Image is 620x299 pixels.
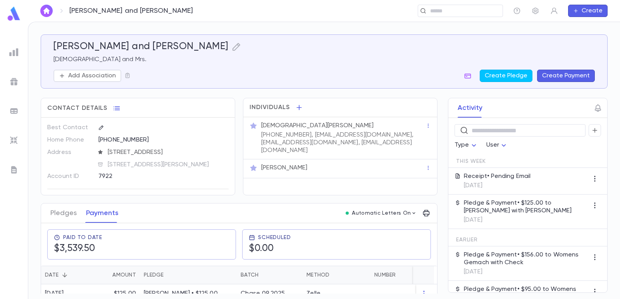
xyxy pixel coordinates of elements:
p: Pledge & Payment • $156.00 to Womens Gemach with Check [464,251,589,267]
div: Method [307,266,330,284]
p: [PHONE_NUMBER], [EMAIL_ADDRESS][DOMAIN_NAME], [EMAIL_ADDRESS][DOMAIN_NAME], [EMAIL_ADDRESS][DOMAI... [261,131,425,154]
p: $125.00 [114,290,136,297]
p: Pledge & Payment • $125.00 to [PERSON_NAME] with [PERSON_NAME] [464,199,589,215]
div: Zelle [307,290,320,297]
div: Batch [237,266,303,284]
div: Pledge [140,266,237,284]
img: campaigns_grey.99e729a5f7ee94e3726e6486bddda8f1.svg [9,77,19,86]
p: [PERSON_NAME] and [PERSON_NAME] [69,7,193,15]
div: [DATE] [45,290,64,297]
img: logo [6,6,22,21]
span: Paid To Date [63,234,102,241]
p: Receipt • Pending Email [464,173,531,180]
span: Type [455,142,469,148]
p: [PERSON_NAME] • $125.00 [144,290,233,297]
button: Create [568,5,608,17]
button: Automatic Letters On [343,208,420,219]
img: home_white.a664292cf8c1dea59945f0da9f25487c.svg [42,8,51,14]
div: Batch [241,266,258,284]
div: Date [41,266,93,284]
img: letters_grey.7941b92b52307dd3b8a917253454ce1c.svg [9,165,19,174]
p: [DATE] [464,182,531,190]
button: Add Association [53,70,121,82]
div: [PHONE_NUMBER] [98,134,229,145]
div: Number [374,266,396,284]
div: 7922 [98,170,201,182]
h5: $3,539.50 [54,243,95,255]
button: Payments [86,203,119,223]
div: Amount [93,266,140,284]
button: Activity [458,98,482,118]
span: Individuals [250,104,290,111]
button: Pledges [50,203,77,223]
p: Best Contact [47,121,92,134]
span: [STREET_ADDRESS][PERSON_NAME] [105,161,229,169]
h5: [PERSON_NAME] and [PERSON_NAME] [53,41,229,53]
img: imports_grey.530a8a0e642e233f2baf0ef88e8c9fcb.svg [9,136,19,145]
div: Pledge [144,266,164,284]
img: batches_grey.339ca447c9d9533ef1741baa751efc33.svg [9,106,19,116]
p: Account ID [47,170,92,183]
h5: $0.00 [249,243,274,255]
img: reports_grey.c525e4749d1bce6a11f5fe2a8de1b229.svg [9,48,19,57]
p: [DEMOGRAPHIC_DATA] and Mrs. [53,56,595,63]
button: Create Payment [537,70,595,82]
p: [DEMOGRAPHIC_DATA][PERSON_NAME] [261,122,374,130]
p: [DATE] [464,216,589,224]
div: Date [45,266,59,284]
div: Method [303,266,370,284]
p: [DATE] [464,268,589,276]
div: User [486,138,509,153]
button: Create Pledge [480,70,532,82]
p: Address [47,146,92,159]
span: User [486,142,499,148]
p: [PERSON_NAME] [261,164,307,172]
div: Number [370,266,429,284]
p: Add Association [68,72,116,80]
div: Type [455,138,479,153]
span: Contact Details [47,104,107,112]
div: Amount [112,266,136,284]
span: [STREET_ADDRESS] [105,149,229,156]
span: This Week [456,158,486,164]
span: Earlier [456,237,478,243]
span: Scheduled [258,234,291,241]
p: Automatic Letters On [352,210,411,216]
p: Home Phone [47,134,92,146]
button: Sort [59,269,71,281]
